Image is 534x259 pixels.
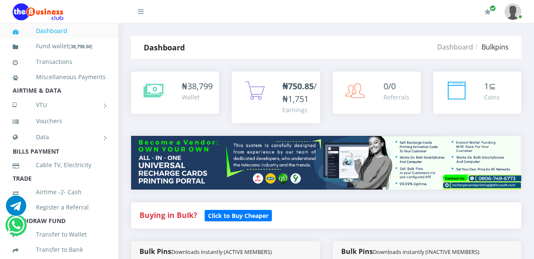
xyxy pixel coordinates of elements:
strong: Dashboard [144,42,185,52]
img: Logo [13,3,63,20]
div: ₦ [182,80,213,93]
a: ₦38,799 Wallet [131,72,219,114]
small: Downloads instantly (ACTIVE MEMBERS) [171,248,272,256]
a: ₦750.85/₦1,751 Earnings [232,72,320,123]
a: Click to Buy Cheaper [205,210,272,220]
strong: Bulk Pins [341,247,479,256]
img: multitenant_rcp.png [131,136,521,190]
a: Vouchers [13,111,106,131]
a: VTU [13,94,106,116]
a: Transactions [13,52,106,72]
a: Chat for support [6,202,26,216]
a: Transfer to Wallet [13,225,106,244]
b: ₦750.85 [282,80,314,92]
span: 1 [484,80,489,92]
div: Referrals [383,93,409,102]
li: Bulkpins [473,42,509,52]
img: User [504,3,521,20]
div: Earnings [282,105,317,114]
div: Coins [484,93,500,102]
b: Click to Buy Cheaper [208,212,268,220]
span: Renew/Upgrade Subscription [490,5,496,11]
a: 0/0 Referrals [333,72,421,114]
strong: Bulk Pins [140,247,272,256]
i: Renew/Upgrade Subscription [485,8,491,15]
span: /₦1,751 [282,80,317,105]
a: Cable TV, Electricity [13,155,106,175]
a: Fund wallet[38,798.50] [13,36,106,56]
strong: Buying in Bulk? [140,210,197,220]
small: Downloads instantly (INACTIVE MEMBERS) [373,248,479,256]
span: 0/0 [383,80,396,92]
a: Chat for support [7,221,25,235]
a: Dashboard [13,21,106,41]
a: Data [13,127,106,148]
small: [ ] [69,43,93,50]
a: Dashboard [437,42,473,52]
div: ⊆ [484,80,500,93]
span: 38,799 [187,80,213,92]
a: Airtime -2- Cash [13,182,106,202]
b: 38,798.50 [71,43,91,50]
a: Miscellaneous Payments [13,67,106,87]
a: Register a Referral [13,198,106,217]
div: Wallet [182,93,213,102]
